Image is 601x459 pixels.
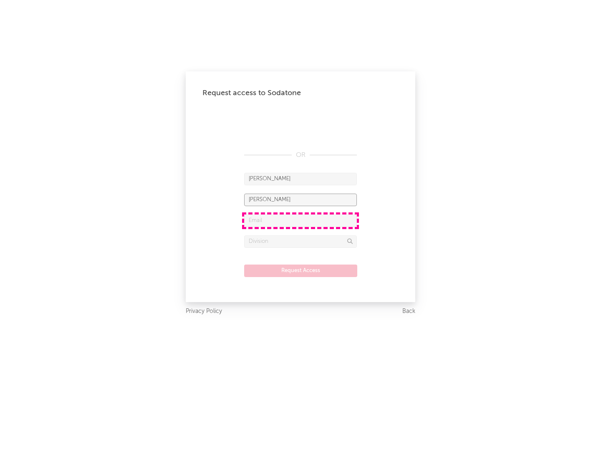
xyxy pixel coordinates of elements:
[402,306,415,317] a: Back
[244,265,357,277] button: Request Access
[202,88,399,98] div: Request access to Sodatone
[244,194,357,206] input: Last Name
[244,214,357,227] input: Email
[186,306,222,317] a: Privacy Policy
[244,235,357,248] input: Division
[244,150,357,160] div: OR
[244,173,357,185] input: First Name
